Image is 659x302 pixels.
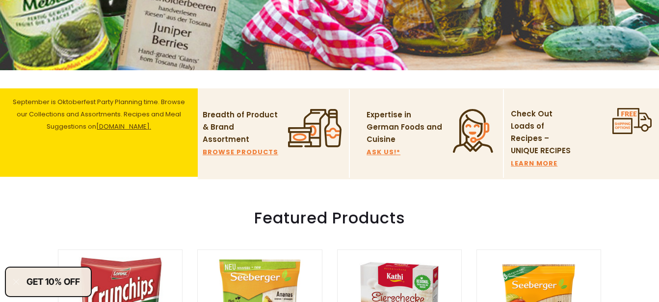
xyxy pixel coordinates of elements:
p: Check Out Loads of Recipes – UNIQUE RECIPES [511,108,577,157]
p: Breadth of Product & Brand Assortment [203,109,279,146]
a: LEARN MORE [511,161,557,166]
p: Expertise in German Foods and Cuisine [367,109,443,146]
a: ASK US!* [367,149,400,155]
a: [DOMAIN_NAME]. [96,122,151,131]
span: September is Oktoberfest Party Planning time. Browse our Collections and Assortments. Recipes and... [13,97,185,131]
a: BROWSE PRODUCTS [203,149,278,155]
